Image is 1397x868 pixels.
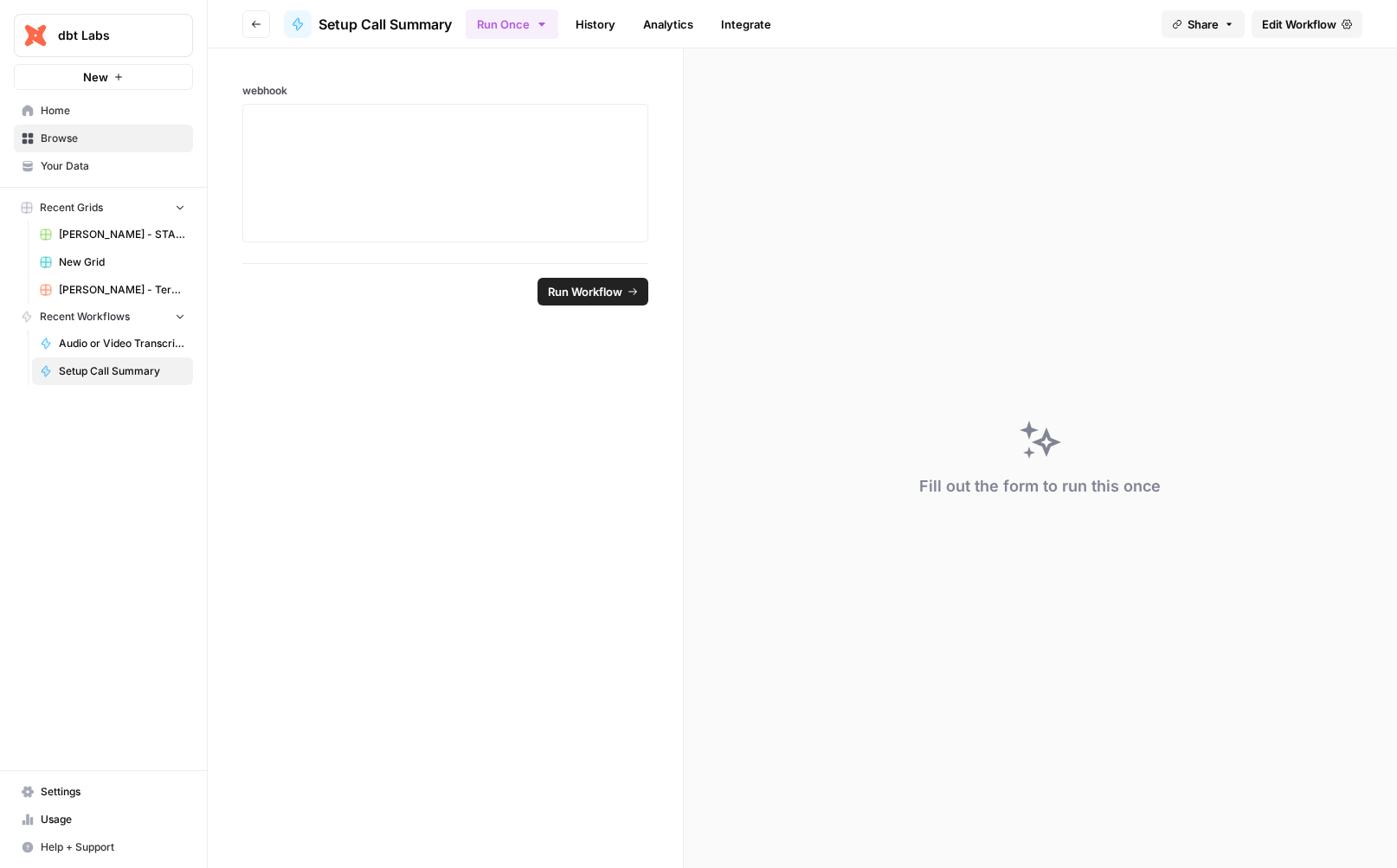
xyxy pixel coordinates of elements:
img: dbt Labs Logo [20,20,51,51]
button: Recent Workflows [14,304,193,330]
span: Setup Call Summary [319,14,452,35]
a: [PERSON_NAME] - START HERE - Step 1 - dbt Stored PrOcedure Conversion Kit Grid [32,221,193,248]
a: Browse [14,125,193,152]
a: [PERSON_NAME] - Teradata Converter Grid [32,276,193,304]
span: New [83,68,108,86]
span: Recent Grids [40,200,103,215]
span: Audio or Video Transcription with Summary [59,336,185,351]
span: Setup Call Summary [59,363,185,379]
span: dbt Labs [58,27,163,44]
button: Workspace: dbt Labs [14,14,193,57]
button: New [14,64,193,90]
a: Usage [14,806,193,833]
span: [PERSON_NAME] - Teradata Converter Grid [59,282,185,298]
a: Integrate [711,10,782,38]
button: Run Once [466,10,558,39]
a: Settings [14,778,193,806]
span: Settings [41,784,185,800]
span: Help + Support [41,839,185,855]
span: [PERSON_NAME] - START HERE - Step 1 - dbt Stored PrOcedure Conversion Kit Grid [59,227,185,242]
a: Edit Workflow [1252,10,1362,38]
label: webhook [242,83,648,99]
a: Home [14,97,193,125]
button: Run Workflow [538,278,648,305]
button: Recent Grids [14,195,193,221]
span: Usage [41,812,185,827]
span: Run Workflow [548,283,622,300]
span: Browse [41,131,185,146]
span: Share [1188,16,1219,33]
a: Audio or Video Transcription with Summary [32,330,193,357]
a: New Grid [32,248,193,276]
button: Help + Support [14,833,193,861]
a: Setup Call Summary [284,10,452,38]
span: New Grid [59,254,185,270]
a: Analytics [633,10,704,38]
button: Share [1162,10,1245,38]
span: Your Data [41,158,185,174]
div: Fill out the form to run this once [919,474,1161,498]
span: Recent Workflows [40,309,130,325]
span: Edit Workflow [1262,16,1336,33]
a: Your Data [14,152,193,180]
span: Home [41,103,185,119]
a: Setup Call Summary [32,357,193,385]
a: History [565,10,626,38]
